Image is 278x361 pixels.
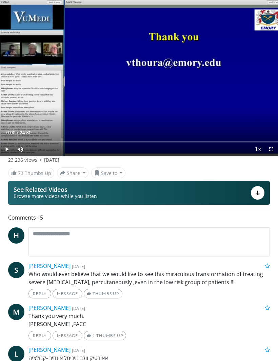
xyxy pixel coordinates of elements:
p: See Related Videos [14,186,97,193]
span: Comments 5 [8,213,270,222]
span: Browse more videos while you listen [14,193,97,200]
a: [PERSON_NAME] [28,262,71,270]
small: [DATE] [72,305,85,311]
span: 24:30 [20,130,32,135]
button: Mute [14,142,27,156]
span: 1 [93,333,95,338]
small: [DATE] [72,263,85,269]
a: 73 Thumbs Up [8,168,54,178]
p: Who would ever believe that we would live to see this miraculous transformation of treating sever... [28,270,270,286]
a: Message [53,331,82,340]
button: Playback Rate [251,142,264,156]
a: [PERSON_NAME] [28,304,71,312]
a: [PERSON_NAME] [28,346,71,354]
button: Save to [91,167,126,178]
a: M [8,304,24,320]
p: Thank you very much. [PERSON_NAME] ,FACC [28,312,270,328]
a: 1 Thumbs Up [84,331,126,340]
a: Reply [28,331,51,340]
a: Reply [28,289,51,298]
button: Fullscreen [264,142,278,156]
a: H [8,227,24,244]
span: 23,236 views [8,157,37,163]
span: 73 [18,170,23,176]
a: Thumbs Up [84,289,122,298]
span: 0:00 [6,130,15,135]
span: / [17,130,18,135]
a: Message [53,289,82,298]
a: S [8,262,24,278]
button: Share [57,167,88,178]
div: [DATE] [44,157,59,163]
small: [DATE] [72,347,85,353]
button: See Related Videos Browse more videos while you listen [8,181,270,205]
